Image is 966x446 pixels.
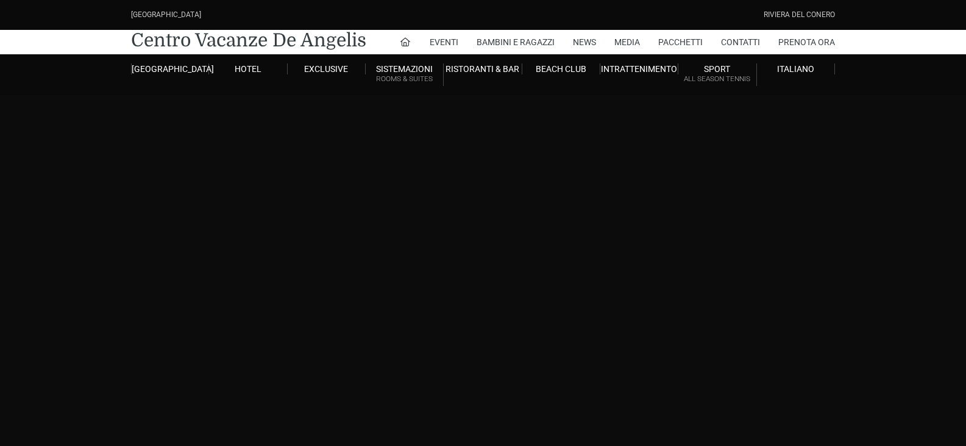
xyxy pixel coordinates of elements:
[600,63,678,74] a: Intrattenimento
[573,30,596,54] a: News
[678,73,756,85] small: All Season Tennis
[131,63,209,74] a: [GEOGRAPHIC_DATA]
[721,30,760,54] a: Contatti
[131,28,366,52] a: Centro Vacanze De Angelis
[430,30,458,54] a: Eventi
[777,64,814,74] span: Italiano
[366,63,444,86] a: SistemazioniRooms & Suites
[444,63,522,74] a: Ristoranti & Bar
[678,63,756,86] a: SportAll Season Tennis
[764,9,835,21] div: Riviera Del Conero
[477,30,555,54] a: Bambini e Ragazzi
[209,63,287,74] a: Hotel
[131,9,201,21] div: [GEOGRAPHIC_DATA]
[658,30,703,54] a: Pacchetti
[366,73,443,85] small: Rooms & Suites
[522,63,600,74] a: Beach Club
[757,63,835,74] a: Italiano
[778,30,835,54] a: Prenota Ora
[288,63,366,74] a: Exclusive
[614,30,640,54] a: Media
